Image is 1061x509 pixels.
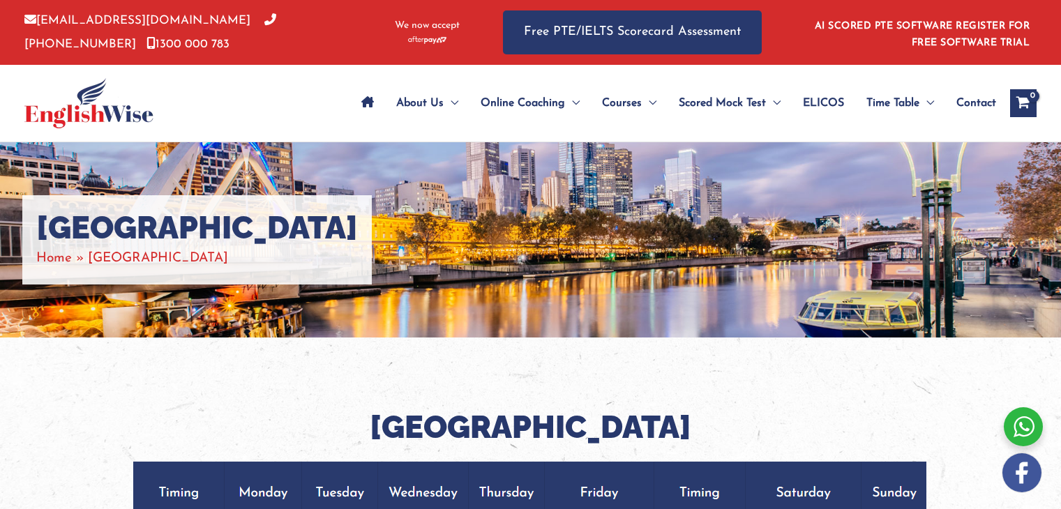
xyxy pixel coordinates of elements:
[24,15,250,26] a: [EMAIL_ADDRESS][DOMAIN_NAME]
[395,19,460,33] span: We now accept
[602,79,642,128] span: Courses
[591,79,668,128] a: CoursesMenu Toggle
[855,79,945,128] a: Time TableMenu Toggle
[36,209,358,247] h1: [GEOGRAPHIC_DATA]
[668,79,792,128] a: Scored Mock TestMenu Toggle
[766,79,781,128] span: Menu Toggle
[806,10,1037,55] aside: Header Widget 1
[1002,453,1041,492] img: white-facebook.png
[36,252,72,265] a: Home
[24,15,276,50] a: [PHONE_NUMBER]
[469,79,591,128] a: Online CoachingMenu Toggle
[866,79,919,128] span: Time Table
[679,79,766,128] span: Scored Mock Test
[503,10,762,54] a: Free PTE/IELTS Scorecard Assessment
[565,79,580,128] span: Menu Toggle
[88,252,228,265] span: [GEOGRAPHIC_DATA]
[370,409,691,446] strong: [GEOGRAPHIC_DATA]
[385,79,469,128] a: About UsMenu Toggle
[396,79,444,128] span: About Us
[481,79,565,128] span: Online Coaching
[408,36,446,44] img: Afterpay-Logo
[945,79,996,128] a: Contact
[146,38,229,50] a: 1300 000 783
[444,79,458,128] span: Menu Toggle
[350,79,996,128] nav: Site Navigation: Main Menu
[642,79,656,128] span: Menu Toggle
[919,79,934,128] span: Menu Toggle
[1010,89,1037,117] a: View Shopping Cart, empty
[815,21,1030,48] a: AI SCORED PTE SOFTWARE REGISTER FOR FREE SOFTWARE TRIAL
[956,79,996,128] span: Contact
[803,79,844,128] span: ELICOS
[36,247,358,270] nav: Breadcrumbs
[792,79,855,128] a: ELICOS
[24,78,153,128] img: cropped-ew-logo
